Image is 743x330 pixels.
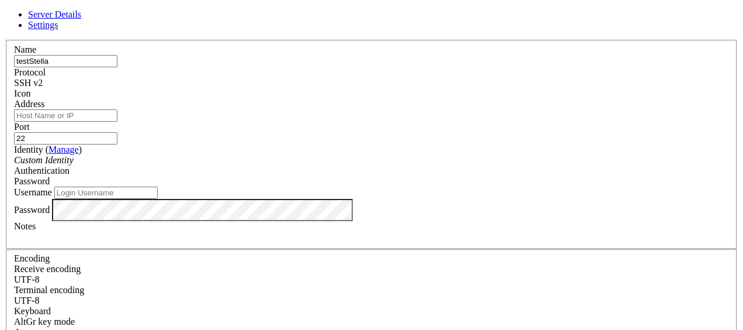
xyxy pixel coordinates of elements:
[28,20,58,30] a: Settings
[14,166,70,176] label: Authentication
[14,155,74,165] i: Custom Identity
[28,9,81,19] a: Server Details
[14,274,40,284] span: UTF-8
[14,78,43,88] span: SSH v2
[14,132,117,145] input: Port Number
[14,176,50,186] span: Password
[48,145,79,154] a: Manage
[14,67,46,77] label: Protocol
[14,204,50,214] label: Password
[14,145,82,154] label: Identity
[14,78,729,88] div: SSH v2
[14,295,729,306] div: UTF-8
[54,187,158,199] input: Login Username
[14,99,44,109] label: Address
[14,187,52,197] label: Username
[14,221,36,231] label: Notes
[14,317,75,326] label: Set the expected encoding for data received from the host. If the encodings do not match, visual ...
[14,306,51,316] label: Keyboard
[14,253,50,263] label: Encoding
[14,274,729,285] div: UTF-8
[14,155,729,166] div: Custom Identity
[14,109,117,122] input: Host Name or IP
[14,88,30,98] label: Icon
[14,55,117,67] input: Server Name
[14,295,40,305] span: UTF-8
[14,122,30,132] label: Port
[14,44,36,54] label: Name
[14,264,81,274] label: Set the expected encoding for data received from the host. If the encodings do not match, visual ...
[46,145,82,154] span: ( )
[14,176,729,187] div: Password
[14,285,84,295] label: The default terminal encoding. ISO-2022 enables character map translations (like graphics maps). ...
